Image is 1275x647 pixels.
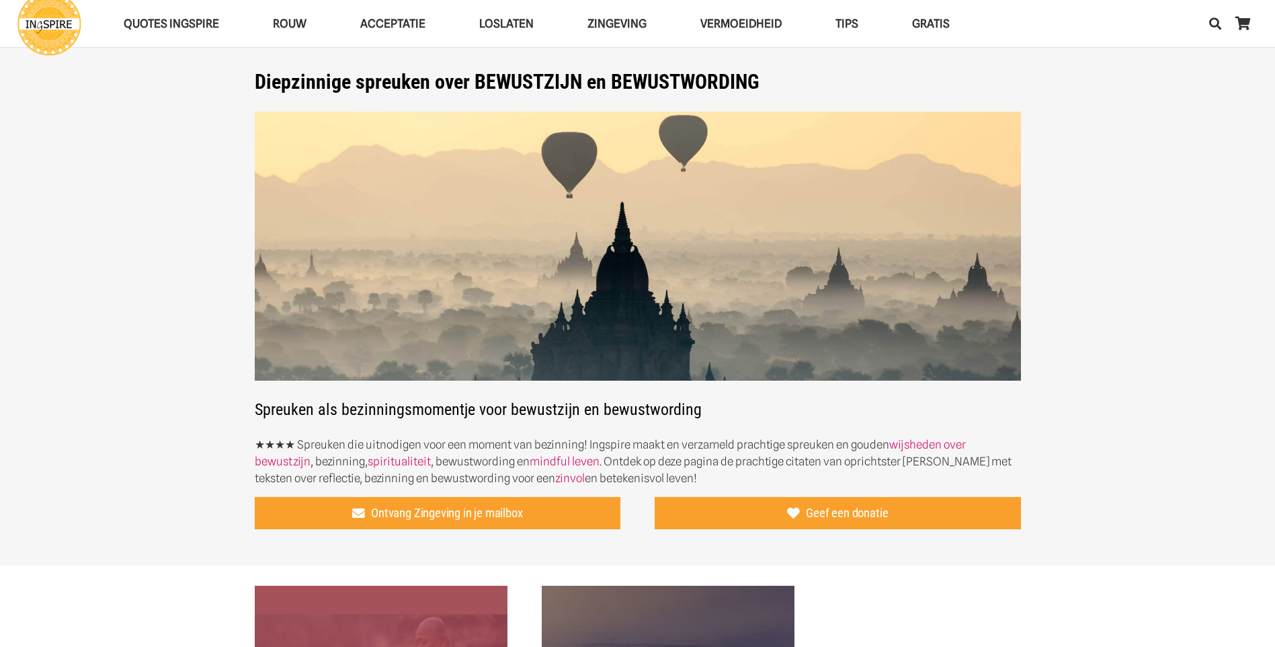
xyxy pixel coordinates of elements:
[255,497,621,529] a: Ontvang Zingeving in je mailbox
[1202,7,1229,40] a: Zoeken
[561,7,673,41] a: ZingevingZingeving Menu
[255,436,1021,487] p: ★★★★ Spreuken die uitnodigen voor een moment van bezinning! Ingspire maakt en verzameld prachtige...
[368,455,431,468] a: spiritualiteit
[246,7,333,41] a: ROUWROUW Menu
[452,7,561,41] a: LoslatenLoslaten Menu
[700,17,782,30] span: VERMOEIDHEID
[542,587,794,601] a: Ingspire quote: Bewustheid is het begin van een transformatieproces waarbij je kan kiezen voor..
[360,17,425,30] span: Acceptatie
[371,506,522,521] span: Ontvang Zingeving in je mailbox
[673,7,809,41] a: VERMOEIDHEIDVERMOEIDHEID Menu
[273,17,306,30] span: ROUW
[555,471,585,485] a: zinvol
[587,17,647,30] span: Zingeving
[835,17,858,30] span: TIPS
[255,112,1021,381] img: Gouden inzichten bewustwording en bewustzijn spreuken van ingspire
[97,7,246,41] a: QUOTES INGSPIREQUOTES INGSPIRE Menu
[255,112,1021,420] h2: Spreuken als bezinningsmomentje voor bewustzijn en bewustwording
[809,7,885,41] a: TIPSTIPS Menu
[655,497,1021,529] a: Geef een donatie
[255,70,1021,94] h1: Diepzinnige spreuken over BEWUSTZIJN en BEWUSTWORDING
[806,506,888,521] span: Geef een donatie
[255,587,507,601] a: In het laten varen van onze perceptie ontstaat ruimte om op een andere manier waar te nemen
[333,7,452,41] a: AcceptatieAcceptatie Menu
[912,17,950,30] span: GRATIS
[124,17,219,30] span: QUOTES INGSPIRE
[530,455,600,468] a: mindful leven
[479,17,534,30] span: Loslaten
[885,7,977,41] a: GRATISGRATIS Menu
